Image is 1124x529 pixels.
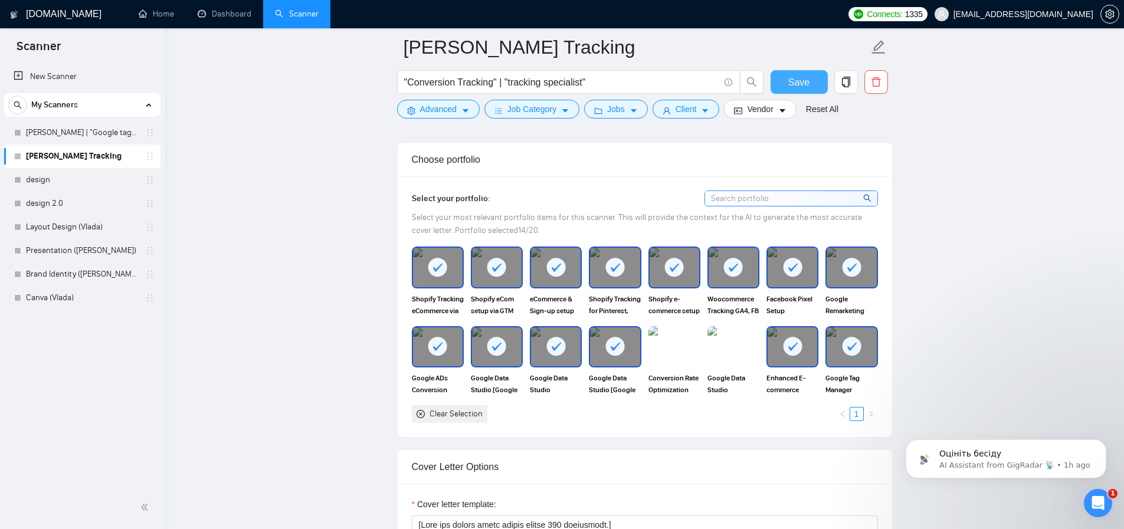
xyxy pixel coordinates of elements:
span: search [740,77,763,87]
li: Next Page [864,407,878,421]
a: searchScanner [275,9,319,19]
span: Google Data Studio [Google Analytics] Visualization [589,372,641,396]
span: Google Tag Manager Certificate [825,372,877,396]
span: caret-down [630,106,638,115]
a: [PERSON_NAME] Tracking [26,144,138,168]
a: New Scanner [14,65,151,88]
span: copy [835,77,857,87]
span: caret-down [461,106,470,115]
span: Google Remarketing Tags [825,293,877,317]
span: Connects: [867,8,902,21]
input: Search portfolio [705,191,877,206]
span: Shopify Tracking for Pinterest, GA4, Meta CAPI & Google Ads via Stape [589,293,641,317]
li: Previous Page [835,407,850,421]
span: Select your most relevant portfolio items for this scanner. This will provide the context for the... [412,212,862,235]
a: [PERSON_NAME] | "Google tag manager [26,121,138,144]
span: holder [145,246,155,255]
span: bars [494,106,503,115]
button: delete [864,70,888,94]
label: Cover letter template: [412,498,496,511]
iframe: Intercom live chat [1084,489,1112,517]
span: Client [676,103,697,116]
span: edit [871,40,886,55]
span: caret-down [701,106,709,115]
img: portfolio thumbnail image [707,326,759,367]
span: holder [145,293,155,303]
span: folder [594,106,602,115]
span: Google Data Studio [Facebook Ads Visualization] [530,372,582,396]
span: Google Data Studio [Google analytics] [471,372,523,396]
span: Google Data Studio Certificate [707,372,759,396]
span: Facebook Pixel Setup [766,293,818,317]
span: Scanner [7,38,70,63]
span: double-left [140,501,152,513]
input: Search Freelance Jobs... [404,75,719,90]
span: Woocommerce Tracking GA4, FB CAPI, Google Ads & Server-Side via Stape [707,293,759,317]
span: holder [145,270,155,279]
a: Reset All [806,103,838,116]
div: Cover Letter Options [412,450,878,484]
button: copy [834,70,858,94]
span: holder [145,175,155,185]
span: caret-down [561,106,569,115]
button: settingAdvancedcaret-down [397,100,480,119]
a: Canva (Vlada) [26,286,138,310]
span: Vendor [747,103,773,116]
span: user [663,106,671,115]
span: holder [145,222,155,232]
span: Job Category [507,103,556,116]
li: My Scanners [4,93,160,310]
a: Brand Identity ([PERSON_NAME]) [26,262,138,286]
button: idcardVendorcaret-down [724,100,796,119]
span: idcard [734,106,742,115]
span: user [938,10,946,18]
button: Save [771,70,828,94]
span: Google ADs Conversion Tracking [412,372,464,396]
span: holder [145,128,155,137]
a: setting [1100,9,1119,19]
button: search [740,70,763,94]
span: Enhanced E-commerce Tracking [766,372,818,396]
button: userClientcaret-down [653,100,720,119]
span: setting [407,106,415,115]
a: design 2.0 [26,192,138,215]
div: Choose portfolio [412,143,878,176]
span: Jobs [607,103,625,116]
span: left [839,410,846,418]
li: 1 [850,407,864,421]
a: homeHome [139,9,174,19]
span: 1 [1108,489,1118,498]
button: left [835,407,850,421]
span: Shopify eCom setup via GTM includes Server-side & UserData via Stape [471,293,523,317]
button: search [8,96,27,114]
span: Shopify e-commerce setup - GA4, Google Ads, TikTok, Meta Pixel + Stape [648,293,700,317]
a: Layout Design (Vlada) [26,215,138,239]
span: Select your portfolio: [412,193,490,203]
span: setting [1101,9,1119,19]
span: delete [865,77,887,87]
input: Scanner name... [404,32,869,62]
span: Save [788,75,810,90]
a: design [26,168,138,192]
span: Advanced [420,103,457,116]
button: barsJob Categorycaret-down [484,100,579,119]
span: holder [145,199,155,208]
img: upwork-logo.png [854,9,863,19]
iframe: Intercom notifications message [888,415,1124,497]
img: logo [10,5,18,24]
span: info-circle [725,78,732,86]
button: setting [1100,5,1119,24]
button: right [864,407,878,421]
span: 1335 [905,8,923,21]
span: search [863,192,873,205]
span: Conversion Rate Optimization [648,372,700,396]
span: close-circle [417,410,425,418]
span: caret-down [778,106,787,115]
span: Shopify Tracking eCommerce via GTM [412,293,464,317]
a: Presentation ([PERSON_NAME]) [26,239,138,262]
img: portfolio thumbnail image [648,326,700,367]
button: folderJobscaret-down [584,100,648,119]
